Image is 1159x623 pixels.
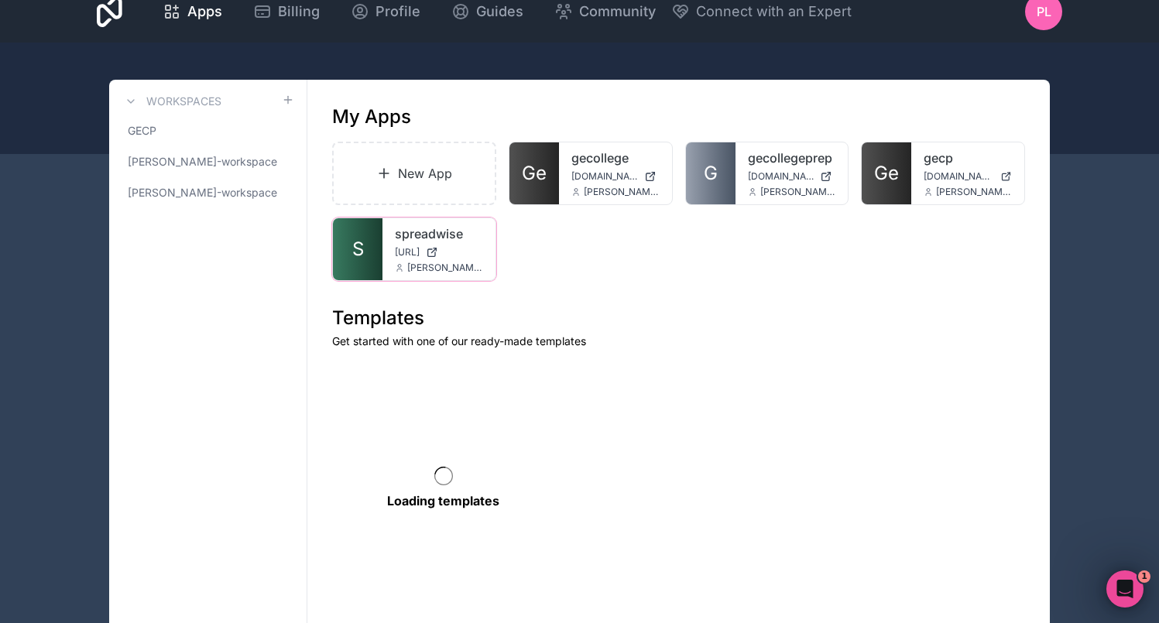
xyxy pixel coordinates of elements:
[128,123,156,139] span: GECP
[333,218,382,280] a: S
[122,92,221,111] a: Workspaces
[579,1,656,22] span: Community
[1037,2,1051,21] span: PL
[862,142,911,204] a: Ge
[352,237,364,262] span: S
[375,1,420,22] span: Profile
[395,246,420,258] span: [URL]
[122,148,294,176] a: [PERSON_NAME]-workspace
[476,1,523,22] span: Guides
[924,149,1012,167] a: gecp
[122,117,294,145] a: GECP
[509,142,559,204] a: Ge
[395,246,483,258] a: [URL]
[1106,570,1144,608] iframe: Intercom live chat
[696,1,852,22] span: Connect with an Expert
[584,186,660,198] span: [PERSON_NAME][EMAIL_ADDRESS][DOMAIN_NAME]
[332,142,496,205] a: New App
[332,306,1025,330] h1: Templates
[704,161,718,186] span: G
[686,142,736,204] a: G
[395,224,483,243] a: spreadwise
[128,185,277,200] span: [PERSON_NAME]-workspace
[936,186,1012,198] span: [PERSON_NAME][EMAIL_ADDRESS][DOMAIN_NAME]
[387,491,499,510] p: Loading templates
[187,1,222,22] span: Apps
[748,149,836,167] a: gecollegeprep
[924,170,994,183] span: [DOMAIN_NAME]
[760,186,836,198] span: [PERSON_NAME][EMAIL_ADDRESS][DOMAIN_NAME]
[407,262,483,274] span: [PERSON_NAME][EMAIL_ADDRESS]
[874,161,899,186] span: Ge
[571,149,660,167] a: gecollege
[146,94,221,109] h3: Workspaces
[748,170,836,183] a: [DOMAIN_NAME]
[924,170,1012,183] a: [DOMAIN_NAME]
[571,170,638,183] span: [DOMAIN_NAME]
[122,179,294,207] a: [PERSON_NAME]-workspace
[278,1,320,22] span: Billing
[332,104,411,129] h1: My Apps
[748,170,814,183] span: [DOMAIN_NAME]
[128,154,277,169] span: [PERSON_NAME]-workspace
[571,170,660,183] a: [DOMAIN_NAME]
[332,334,1025,349] p: Get started with one of our ready-made templates
[1138,570,1150,583] span: 1
[522,161,547,186] span: Ge
[671,1,852,22] button: Connect with an Expert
